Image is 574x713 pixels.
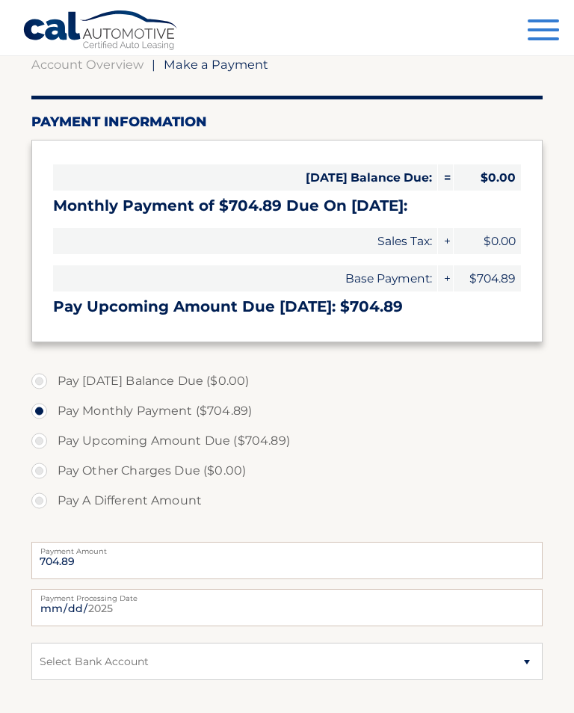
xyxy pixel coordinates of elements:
h3: Pay Upcoming Amount Due [DATE]: $704.89 [53,297,522,316]
label: Pay Monthly Payment ($704.89) [31,396,543,426]
label: Pay [DATE] Balance Due ($0.00) [31,366,543,396]
a: Account Overview [31,57,143,72]
input: Payment Amount [31,542,543,579]
span: [DATE] Balance Due: [53,164,438,191]
span: $704.89 [454,265,521,291]
input: Payment Date [31,589,543,626]
span: = [438,164,453,191]
span: Make a Payment [164,57,268,72]
h2: Payment Information [31,114,543,130]
span: $0.00 [454,228,521,254]
span: + [438,228,453,254]
span: Base Payment: [53,265,438,291]
span: $0.00 [454,164,521,191]
label: Pay Other Charges Due ($0.00) [31,456,543,486]
label: Payment Amount [31,542,543,554]
label: Payment Processing Date [31,589,543,601]
span: Sales Tax: [53,228,438,254]
h3: Monthly Payment of $704.89 Due On [DATE]: [53,197,522,215]
label: Pay Upcoming Amount Due ($704.89) [31,426,543,456]
a: Cal Automotive [22,10,179,53]
span: + [438,265,453,291]
button: Menu [528,19,559,44]
span: | [152,57,155,72]
label: Pay A Different Amount [31,486,543,516]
